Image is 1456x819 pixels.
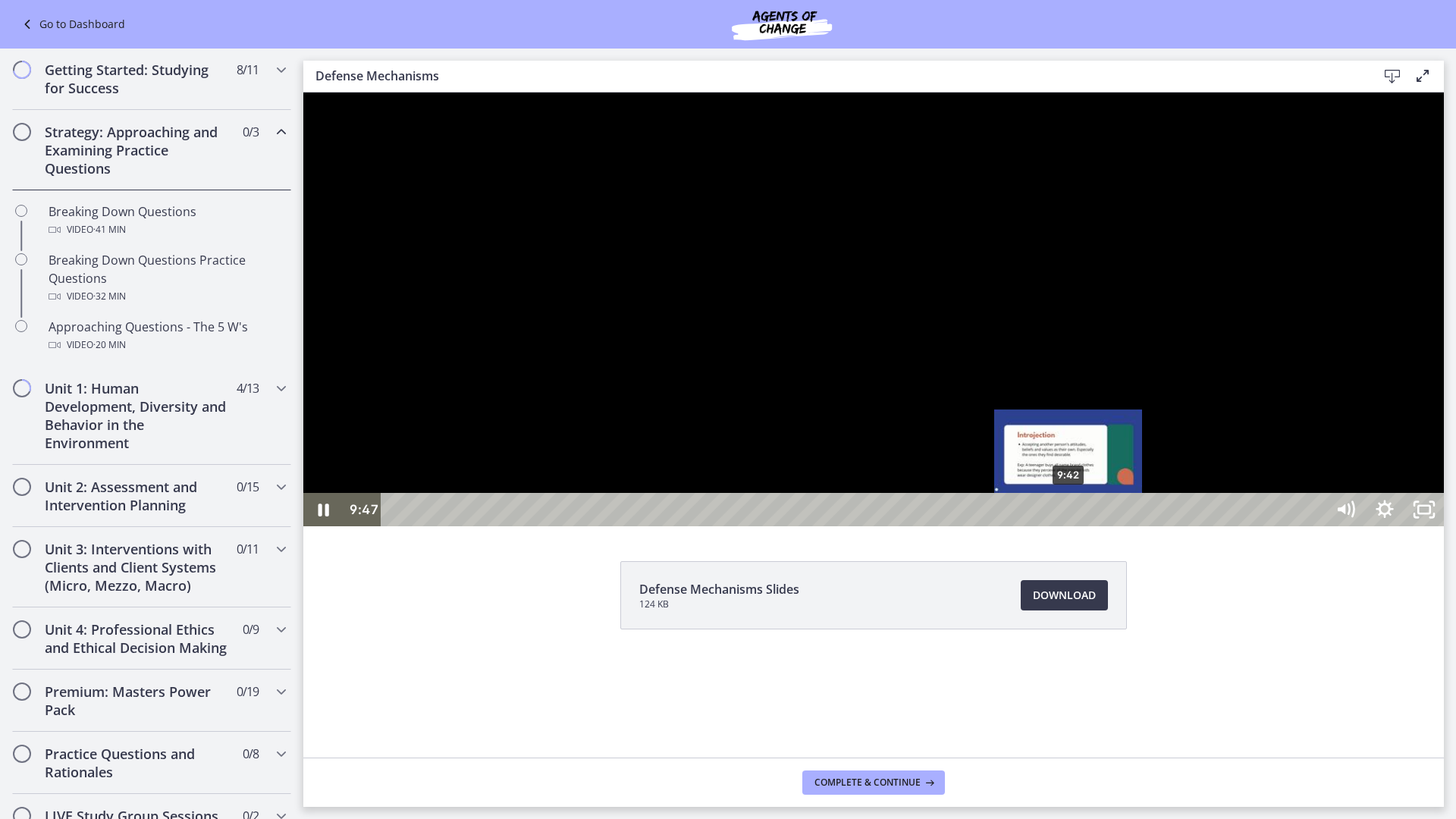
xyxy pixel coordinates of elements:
[49,221,285,239] div: Video
[1101,400,1141,434] button: Unfullscreen
[237,540,259,558] span: 0 / 11
[45,682,230,719] h2: Premium: Masters Power Pack
[237,61,259,79] span: 8 / 11
[18,15,125,33] a: Go to Dashboard
[49,251,285,306] div: Breaking Down Questions Practice Questions
[802,770,945,795] button: Complete & continue
[243,620,259,639] span: 0 / 9
[639,598,799,610] span: 124 KB
[49,202,285,239] div: Breaking Down Questions
[814,777,921,789] span: Complete & continue
[49,287,285,306] div: Video
[243,123,259,141] span: 0 / 3
[315,67,1353,85] h3: Defense Mechanisms
[303,93,1444,526] iframe: Video Lesson
[1033,586,1096,604] span: Download
[93,336,126,354] span: · 20 min
[237,379,259,397] span: 4 / 13
[1022,400,1062,434] button: Mute
[639,580,799,598] span: Defense Mechanisms Slides
[45,620,230,657] h2: Unit 4: Professional Ethics and Ethical Decision Making
[93,287,126,306] span: · 32 min
[45,379,230,452] h2: Unit 1: Human Development, Diversity and Behavior in the Environment
[45,123,230,177] h2: Strategy: Approaching and Examining Practice Questions
[243,745,259,763] span: 0 / 8
[49,318,285,354] div: Approaching Questions - The 5 W's
[45,540,230,595] h2: Unit 3: Interventions with Clients and Client Systems (Micro, Mezzo, Macro)
[1021,580,1108,610] a: Download
[93,221,126,239] span: · 41 min
[45,745,230,781] h2: Practice Questions and Rationales
[49,336,285,354] div: Video
[1062,400,1101,434] button: Show settings menu
[45,61,230,97] h2: Getting Started: Studying for Success
[691,6,873,42] img: Agents of Change
[237,682,259,701] span: 0 / 19
[45,478,230,514] h2: Unit 2: Assessment and Intervention Planning
[237,478,259,496] span: 0 / 15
